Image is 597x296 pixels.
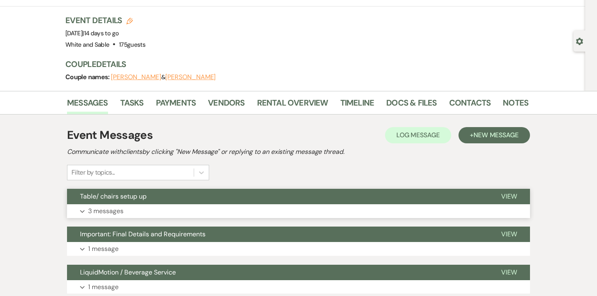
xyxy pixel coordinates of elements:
[474,131,519,139] span: New Message
[386,96,437,114] a: Docs & Files
[576,37,583,45] button: Open lead details
[67,147,530,157] h2: Communicate with clients by clicking "New Message" or replying to an existing message thread.
[84,29,119,37] span: 14 days to go
[82,29,119,37] span: |
[80,192,147,201] span: Table/ chairs setup up
[501,230,517,238] span: View
[501,268,517,277] span: View
[257,96,328,114] a: Rental Overview
[65,29,119,37] span: [DATE]
[67,96,108,114] a: Messages
[156,96,196,114] a: Payments
[488,227,530,242] button: View
[71,168,115,177] div: Filter by topics...
[340,96,374,114] a: Timeline
[80,230,205,238] span: Important: Final Details and Requirements
[119,41,145,49] span: 175 guests
[65,41,109,49] span: White and Sable
[449,96,491,114] a: Contacts
[67,127,153,144] h1: Event Messages
[459,127,530,143] button: +New Message
[165,74,216,80] button: [PERSON_NAME]
[488,189,530,204] button: View
[501,192,517,201] span: View
[208,96,244,114] a: Vendors
[385,127,451,143] button: Log Message
[111,73,216,81] span: &
[88,244,119,254] p: 1 message
[396,131,440,139] span: Log Message
[67,242,530,256] button: 1 message
[65,73,111,81] span: Couple names:
[120,96,144,114] a: Tasks
[80,268,176,277] span: LiquidMotion / Beverage Service
[67,189,488,204] button: Table/ chairs setup up
[65,15,145,26] h3: Event Details
[88,282,119,292] p: 1 message
[65,58,520,70] h3: Couple Details
[67,227,488,242] button: Important: Final Details and Requirements
[67,265,488,280] button: LiquidMotion / Beverage Service
[503,96,528,114] a: Notes
[88,206,123,216] p: 3 messages
[488,265,530,280] button: View
[67,280,530,294] button: 1 message
[67,204,530,218] button: 3 messages
[111,74,161,80] button: [PERSON_NAME]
